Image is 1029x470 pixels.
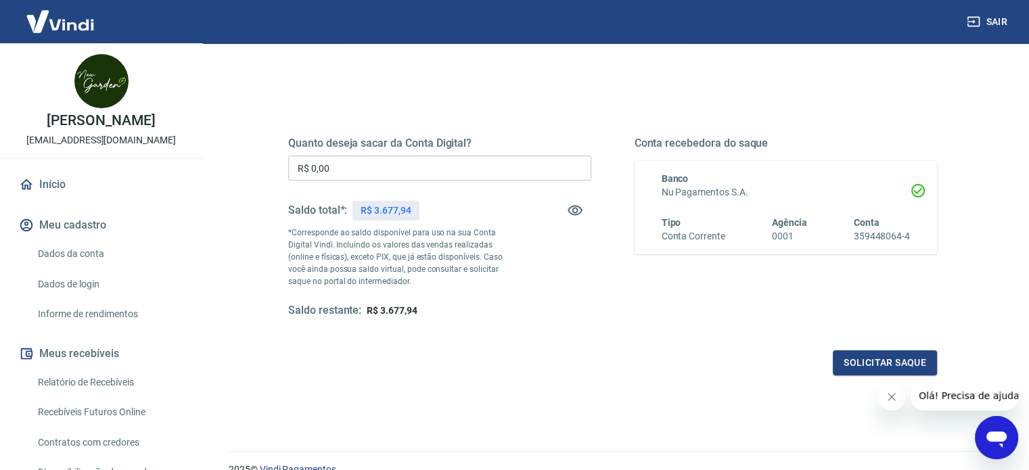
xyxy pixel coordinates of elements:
h6: 0001 [772,229,807,243]
span: R$ 3.677,94 [367,305,417,316]
h5: Saldo restante: [288,304,361,318]
button: Sair [964,9,1013,34]
iframe: Mensagem da empresa [911,381,1018,410]
button: Meus recebíveis [16,339,186,369]
span: Conta [854,217,879,228]
span: Agência [772,217,807,228]
a: Relatório de Recebíveis [32,369,186,396]
span: Olá! Precisa de ajuda? [8,9,114,20]
h6: 359448064-4 [854,229,910,243]
p: R$ 3.677,94 [361,204,411,218]
a: Início [16,170,186,199]
img: aeb6f719-e7ca-409a-a572-a7c24bdeafeb.jpeg [74,54,129,108]
a: Contratos com credores [32,429,186,456]
button: Solicitar saque [833,350,937,375]
h5: Conta recebedora do saque [635,137,938,150]
a: Dados da conta [32,240,186,268]
iframe: Fechar mensagem [878,383,905,410]
h5: Quanto deseja sacar da Conta Digital? [288,137,591,150]
h6: Nu Pagamentos S.A. [662,185,911,199]
iframe: Botão para abrir a janela de mensagens [975,416,1018,459]
a: Dados de login [32,271,186,298]
h5: Saldo total*: [288,204,347,217]
p: *Corresponde ao saldo disponível para uso na sua Conta Digital Vindi. Incluindo os valores das ve... [288,227,516,287]
a: Informe de rendimentos [32,300,186,328]
img: Vindi [16,1,104,42]
p: [PERSON_NAME] [47,114,155,128]
span: Tipo [662,217,681,228]
h6: Conta Corrente [662,229,725,243]
a: Recebíveis Futuros Online [32,398,186,426]
button: Meu cadastro [16,210,186,240]
span: Banco [662,173,689,184]
p: [EMAIL_ADDRESS][DOMAIN_NAME] [26,133,176,147]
